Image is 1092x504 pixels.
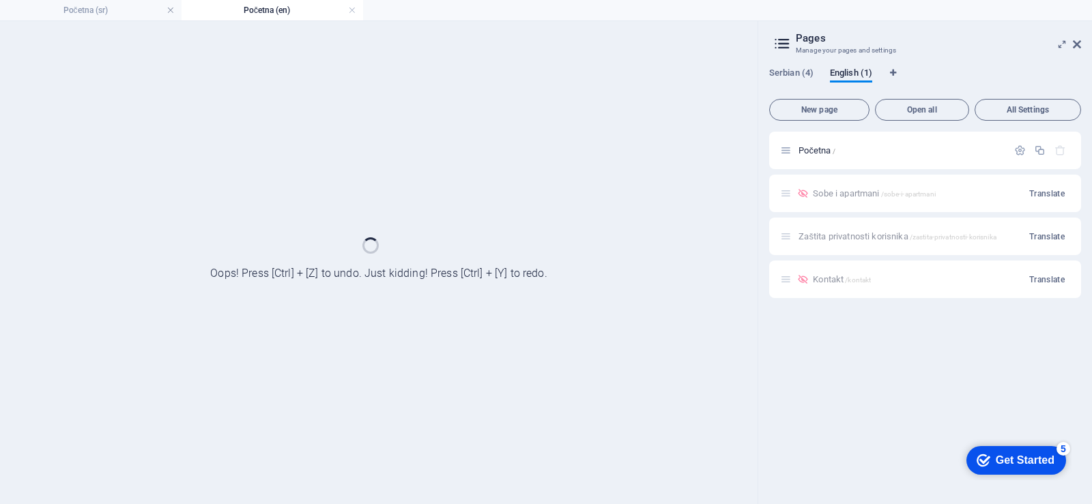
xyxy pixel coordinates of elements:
[1024,226,1070,248] button: Translate
[1014,145,1026,156] div: Settings
[875,99,969,121] button: Open all
[775,106,863,114] span: New page
[799,145,835,155] span: Click to open page
[794,146,1007,155] div: Početna/
[830,65,872,84] span: English (1)
[1054,145,1066,156] div: The startpage cannot be deleted
[833,147,835,155] span: /
[881,106,963,114] span: Open all
[1034,145,1046,156] div: Duplicate
[975,99,1081,121] button: All Settings
[769,68,1081,93] div: Language Tabs
[1029,274,1065,285] span: Translate
[1029,188,1065,199] span: Translate
[1029,231,1065,242] span: Translate
[1024,183,1070,205] button: Translate
[769,99,870,121] button: New page
[796,32,1081,44] h2: Pages
[981,106,1075,114] span: All Settings
[769,65,814,84] span: Serbian (4)
[796,44,1054,57] h3: Manage your pages and settings
[40,15,99,27] div: Get Started
[11,7,111,35] div: Get Started 5 items remaining, 0% complete
[1024,269,1070,291] button: Translate
[101,3,115,16] div: 5
[182,3,363,18] h4: Početna (en)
